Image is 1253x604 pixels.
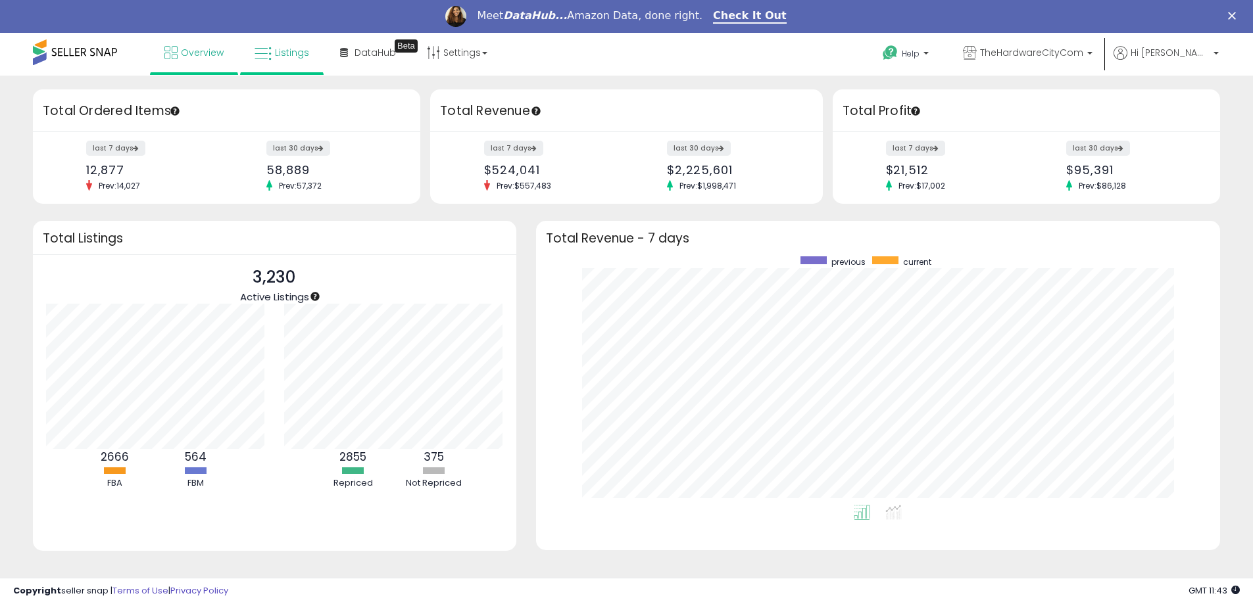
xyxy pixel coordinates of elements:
[92,180,147,191] span: Prev: 14,027
[903,256,931,267] span: current
[953,33,1102,76] a: TheHardwareCityCom
[667,141,731,156] label: last 30 days
[886,163,1017,177] div: $21,512
[882,45,898,61] i: Get Help
[872,35,942,76] a: Help
[314,477,393,490] div: Repriced
[13,585,228,597] div: seller snap | |
[86,141,145,156] label: last 7 days
[185,449,207,465] b: 564
[673,180,743,191] span: Prev: $1,998,471
[240,290,309,304] span: Active Listings
[902,48,920,59] span: Help
[1066,163,1197,177] div: $95,391
[1228,12,1241,20] div: Close
[1072,180,1133,191] span: Prev: $86,128
[272,180,328,191] span: Prev: 57,372
[245,33,319,72] a: Listings
[43,102,410,120] h3: Total Ordered Items
[309,290,321,302] div: Tooltip anchor
[910,105,921,117] div: Tooltip anchor
[1131,46,1210,59] span: Hi [PERSON_NAME]
[101,449,129,465] b: 2666
[330,33,406,72] a: DataHub
[76,477,155,490] div: FBA
[275,46,309,59] span: Listings
[440,102,813,120] h3: Total Revenue
[157,477,235,490] div: FBM
[13,584,61,597] strong: Copyright
[169,105,181,117] div: Tooltip anchor
[484,141,543,156] label: last 7 days
[43,233,506,243] h3: Total Listings
[1189,584,1240,597] span: 2025-09-16 11:43 GMT
[546,233,1210,243] h3: Total Revenue - 7 days
[417,33,497,72] a: Settings
[395,477,474,490] div: Not Repriced
[181,46,224,59] span: Overview
[266,163,397,177] div: 58,889
[170,584,228,597] a: Privacy Policy
[530,105,542,117] div: Tooltip anchor
[980,46,1083,59] span: TheHardwareCityCom
[339,449,366,465] b: 2855
[240,265,309,290] p: 3,230
[395,39,418,53] div: Tooltip anchor
[424,449,444,465] b: 375
[355,46,396,59] span: DataHub
[490,180,558,191] span: Prev: $557,483
[484,163,617,177] div: $524,041
[1114,46,1219,76] a: Hi [PERSON_NAME]
[1066,141,1130,156] label: last 30 days
[886,141,945,156] label: last 7 days
[155,33,233,72] a: Overview
[713,9,787,24] a: Check It Out
[86,163,217,177] div: 12,877
[503,9,567,22] i: DataHub...
[667,163,800,177] div: $2,225,601
[112,584,168,597] a: Terms of Use
[477,9,702,22] div: Meet Amazon Data, done right.
[445,6,466,27] img: Profile image for Georgie
[831,256,866,267] span: previous
[843,102,1210,120] h3: Total Profit
[266,141,330,156] label: last 30 days
[892,180,952,191] span: Prev: $17,002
